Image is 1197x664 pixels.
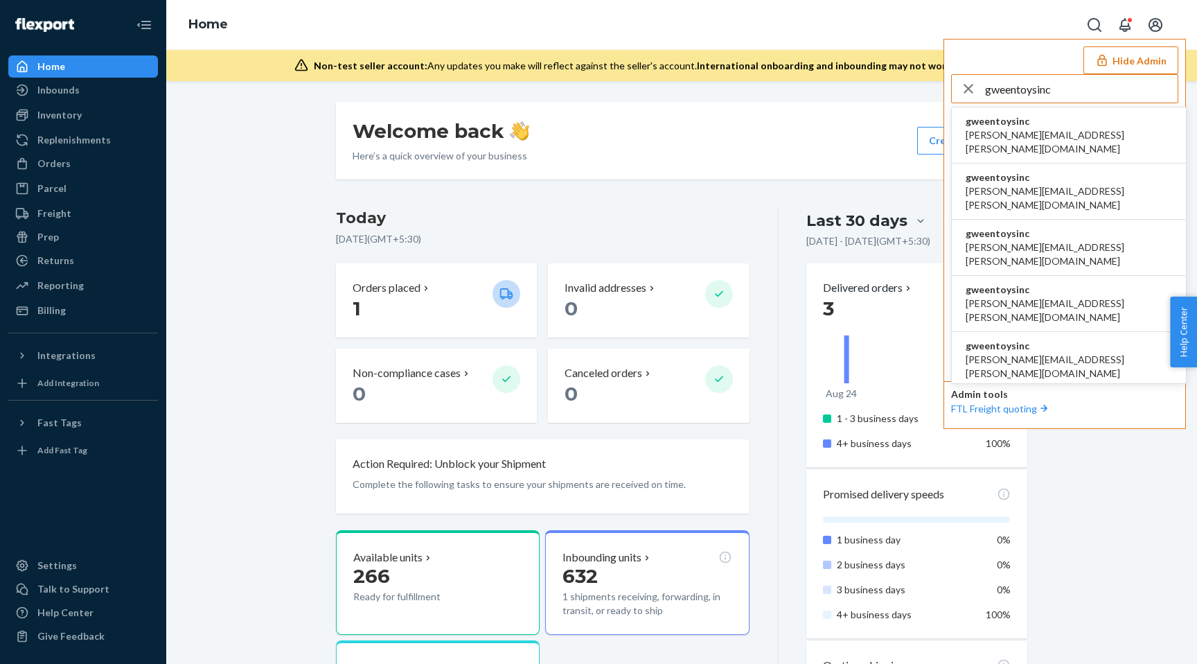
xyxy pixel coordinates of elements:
[951,403,1051,414] a: FTL Freight quoting
[130,11,158,39] button: Close Navigation
[37,304,66,317] div: Billing
[37,108,82,122] div: Inventory
[548,263,749,338] button: Invalid addresses 0
[8,250,158,272] a: Returns
[837,412,973,426] p: 1 - 3 business days
[1111,11,1139,39] button: Open notifications
[806,234,930,248] p: [DATE] - [DATE] ( GMT+5:30 )
[188,17,228,32] a: Home
[837,558,973,572] p: 2 business days
[37,133,111,147] div: Replenishments
[951,387,1178,401] p: Admin tools
[8,79,158,101] a: Inbounds
[37,582,109,596] div: Talk to Support
[37,349,96,362] div: Integrations
[997,559,1011,570] span: 0%
[353,280,420,296] p: Orders placed
[8,274,158,297] a: Reporting
[1170,297,1197,367] button: Help Center
[353,365,461,381] p: Non-compliance cases
[353,456,546,472] p: Action Required: Unblock your Shipment
[37,207,71,220] div: Freight
[8,439,158,462] a: Add Fast Tag
[37,60,65,73] div: Home
[336,530,540,636] button: Available units266Ready for fulfillment
[510,121,529,141] img: hand-wave emoji
[37,606,94,620] div: Help Center
[353,590,481,604] p: Ready for fulfillment
[8,299,158,322] a: Billing
[565,382,578,405] span: 0
[37,157,71,171] div: Orders
[37,377,99,389] div: Add Integration
[8,177,158,200] a: Parcel
[997,584,1011,595] span: 0%
[823,297,834,320] span: 3
[966,353,1172,381] span: [PERSON_NAME][EMAIL_ADDRESS][PERSON_NAME][DOMAIN_NAME]
[8,625,158,647] button: Give Feedback
[37,279,84,292] div: Reporting
[37,629,105,643] div: Give Feedback
[966,114,1172,128] span: gweentoysinc
[8,152,158,175] a: Orders
[985,75,1178,103] input: Search or paste seller ID
[837,533,973,547] p: 1 business day
[966,171,1172,184] span: gweentoysinc
[177,5,239,45] ol: breadcrumbs
[8,55,158,78] a: Home
[966,297,1172,324] span: [PERSON_NAME][EMAIL_ADDRESS][PERSON_NAME][DOMAIN_NAME]
[8,578,158,600] a: Talk to Support
[8,412,158,434] button: Fast Tags
[15,18,74,32] img: Flexport logo
[37,230,59,244] div: Prep
[37,416,82,430] div: Fast Tags
[336,349,537,423] button: Non-compliance cases 0
[966,184,1172,212] span: [PERSON_NAME][EMAIL_ADDRESS][PERSON_NAME][DOMAIN_NAME]
[697,60,1056,71] span: International onboarding and inbounding may not work during impersonation.
[966,128,1172,156] span: [PERSON_NAME][EMAIL_ADDRESS][PERSON_NAME][DOMAIN_NAME]
[353,149,529,163] p: Here’s a quick overview of your business
[966,241,1172,268] span: [PERSON_NAME][EMAIL_ADDRESS][PERSON_NAME][DOMAIN_NAME]
[336,263,537,338] button: Orders placed 1
[1083,46,1178,74] button: Hide Admin
[37,254,74,268] div: Returns
[336,232,750,246] p: [DATE] ( GMT+5:30 )
[1142,11,1169,39] button: Open account menu
[966,227,1172,241] span: gweentoysinc
[353,297,361,320] span: 1
[562,564,598,588] span: 632
[353,550,423,566] p: Available units
[548,349,749,423] button: Canceled orders 0
[8,372,158,394] a: Add Integration
[823,487,944,503] p: Promised delivery speeds
[986,609,1011,620] span: 100%
[37,182,66,195] div: Parcel
[37,444,87,456] div: Add Fast Tag
[8,202,158,225] a: Freight
[545,530,749,636] button: Inbounding units6321 shipments receiving, forwarding, in transit, or ready to ship
[565,365,642,381] p: Canceled orders
[8,129,158,151] a: Replenishments
[353,564,390,588] span: 266
[314,60,427,71] span: Non-test seller account:
[8,554,158,577] a: Settings
[1081,11,1108,39] button: Open Search Box
[353,382,366,405] span: 0
[8,226,158,248] a: Prep
[562,550,641,566] p: Inbounding units
[37,83,80,97] div: Inbounds
[823,280,914,296] p: Delivered orders
[986,437,1011,449] span: 100%
[917,127,1011,155] button: Create new
[565,280,646,296] p: Invalid addresses
[353,119,529,143] h1: Welcome back
[806,210,907,231] div: Last 30 days
[353,478,733,491] p: Complete the following tasks to ensure your shipments are received on time.
[8,602,158,624] a: Help Center
[966,283,1172,297] span: gweentoysinc
[966,339,1172,353] span: gweentoysinc
[837,608,973,622] p: 4+ business days
[837,437,973,451] p: 4+ business days
[336,207,750,229] h3: Today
